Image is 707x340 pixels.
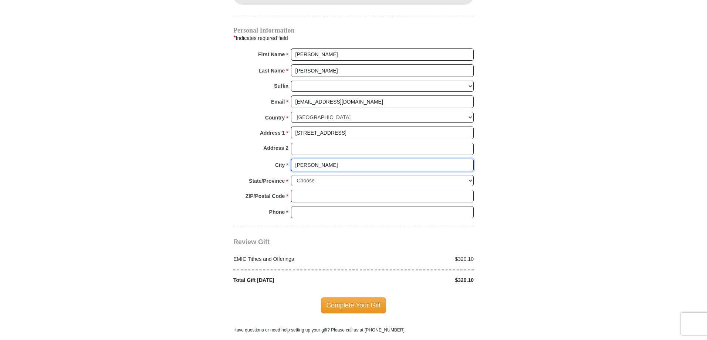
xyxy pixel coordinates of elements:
strong: State/Province [249,176,285,186]
div: Total Gift [DATE] [230,276,354,284]
strong: Country [265,112,285,123]
span: Complete Your Gift [321,297,386,313]
p: Have questions or need help setting up your gift? Please call us at [PHONE_NUMBER]. [233,327,474,333]
strong: First Name [258,49,285,60]
h4: Personal Information [233,27,474,33]
strong: Phone [269,207,285,217]
strong: Address 2 [263,143,288,153]
div: $320.10 [353,255,478,263]
div: EMIC Tithes and Offerings [230,255,354,263]
strong: City [275,160,285,170]
strong: Last Name [259,65,285,76]
strong: Email [271,97,285,107]
strong: Address 1 [260,128,285,138]
strong: Suffix [274,81,288,91]
strong: ZIP/Postal Code [246,191,285,201]
span: Review Gift [233,238,270,246]
div: Indicates required field [233,33,474,43]
div: $320.10 [353,276,478,284]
